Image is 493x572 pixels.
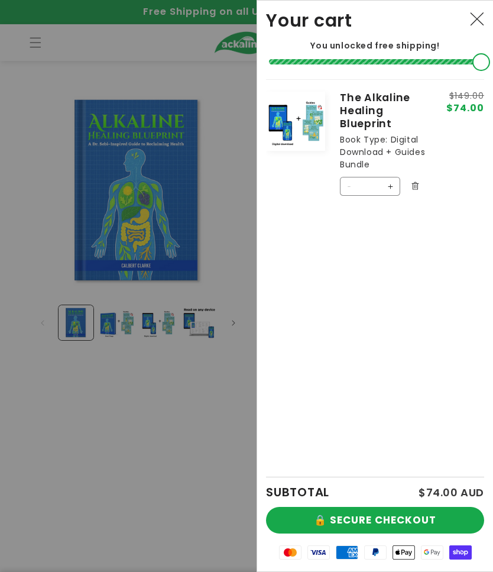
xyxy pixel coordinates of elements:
h2: Your cart [266,9,352,31]
dt: Book Type: [340,134,388,146]
p: $74.00 AUD [419,487,484,498]
s: $149.00 [446,92,484,100]
p: You unlocked free shipping! [266,40,484,51]
h2: SUBTOTAL [266,486,329,498]
dd: Digital Download + Guides Bundle [340,134,425,170]
button: 🔒 SECURE CHECKOUT [266,507,484,534]
a: The Alkaline Healing Blueprint [340,92,431,130]
span: $74.00 [446,104,484,113]
button: Remove The Alkaline Healing Blueprint - Digital Download + Guides Bundle [406,177,424,195]
button: Close [464,7,490,33]
input: Quantity for The Alkaline Healing Blueprint [359,177,381,196]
